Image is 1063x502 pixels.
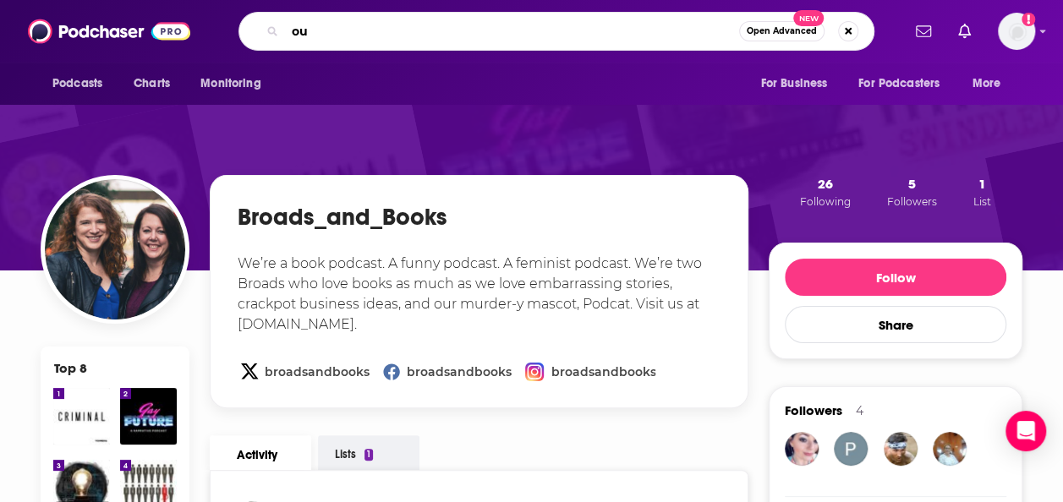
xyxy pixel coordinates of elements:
[884,432,918,466] img: cole_p_chaser
[856,403,863,418] div: 4
[551,364,655,379] span: broadsandbooks
[968,175,996,209] button: 1List
[998,13,1035,50] button: Show profile menu
[785,432,819,466] img: AllTheThingsThatKeepUsUpAtNight
[908,176,916,192] span: 5
[1022,13,1035,26] svg: Add a profile image
[785,402,842,418] span: Followers
[407,364,512,379] span: broadsandbooks
[52,72,102,95] span: Podcasts
[909,17,938,46] a: Show notifications dropdown
[376,360,518,384] a: broadsandbooks
[785,259,1006,296] button: Follow
[134,72,170,95] span: Charts
[747,27,817,35] span: Open Advanced
[973,72,1001,95] span: More
[318,435,419,471] a: Lists1
[760,72,827,95] span: For Business
[933,432,967,466] img: Jovperez19
[285,18,739,45] input: Search podcasts, credits, & more...
[123,68,180,100] a: Charts
[238,12,874,51] div: Search podcasts, credits, & more...
[1005,411,1046,451] div: Open Intercom Messenger
[998,13,1035,50] img: User Profile
[234,250,724,338] div: We’re a book podcast. A funny podcast. A feminist podcast. We’re two Broads who love books as muc...
[45,179,185,319] img: Broads_and_Books
[200,72,260,95] span: Monitoring
[978,176,986,192] span: 1
[998,13,1035,50] span: Logged in as AlexMerceron
[265,364,370,379] span: broadsandbooks
[28,15,190,47] img: Podchaser - Follow, Share and Rate Podcasts
[739,21,825,41] button: Open AdvancedNew
[518,360,662,384] a: broadsandbooks
[785,306,1006,343] button: Share
[364,449,373,461] div: 1
[238,203,447,232] h1: Broads_and_Books
[748,68,848,100] button: open menu
[834,432,868,466] img: pamelauing66
[53,388,110,445] img: Criminal
[41,68,124,100] button: open menu
[54,360,87,376] div: Top 8
[120,388,177,445] img: Gay Future
[858,72,940,95] span: For Podcasters
[973,195,991,208] span: List
[800,195,851,208] span: Following
[847,68,964,100] button: open menu
[795,175,856,209] button: 26Following
[234,360,376,384] a: broadsandbooks
[210,435,311,470] a: Activity
[793,10,824,26] span: New
[882,175,942,209] button: 5Followers
[951,17,978,46] a: Show notifications dropdown
[818,176,833,192] span: 26
[961,68,1022,100] button: open menu
[887,195,937,208] span: Followers
[189,68,282,100] button: open menu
